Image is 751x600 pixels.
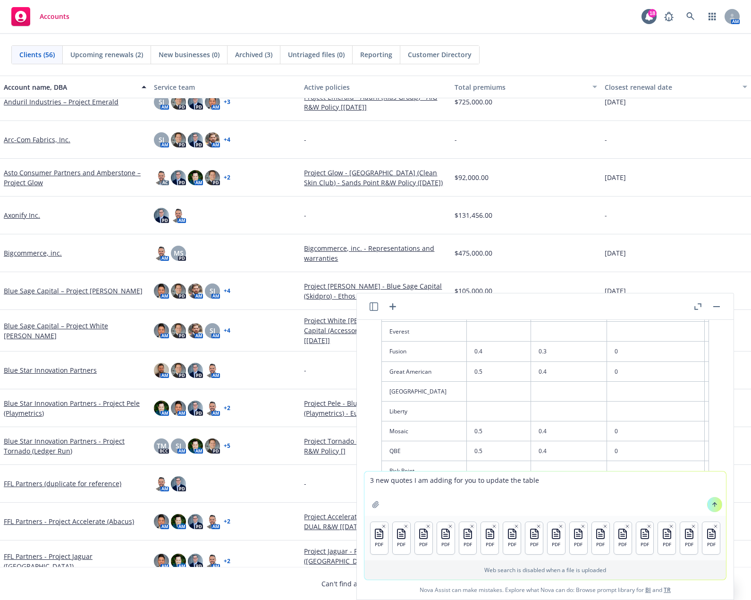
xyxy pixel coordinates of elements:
[210,286,215,296] span: SJ
[304,512,447,531] a: Project Accelerate - FFL Partners (Abacus) - DUAL R&W [[DATE]]
[685,541,693,548] span: PDF
[171,363,186,378] img: photo
[441,541,450,548] span: PDF
[382,342,467,361] td: Fusion
[382,401,467,421] td: Liberty
[530,541,539,548] span: PDF
[210,326,215,335] span: SJ
[171,94,186,110] img: photo
[659,7,678,26] a: Report a Bug
[4,210,40,220] a: Axonify Inc.
[360,50,392,60] span: Reporting
[464,541,472,548] span: PDF
[224,519,230,524] a: + 2
[224,558,230,564] a: + 2
[4,551,146,571] a: FFL Partners - Project Jaguar ([GEOGRAPHIC_DATA])
[455,248,492,258] span: $475,000.00
[702,522,720,554] button: PDF
[154,283,169,299] img: photo
[188,363,203,378] img: photo
[703,7,722,26] a: Switch app
[188,554,203,569] img: photo
[171,323,186,338] img: photo
[607,342,704,361] td: 0
[304,135,306,145] span: -
[664,586,671,594] a: TR
[451,76,601,98] button: Total premiums
[531,441,607,461] td: 0.4
[171,554,186,569] img: photo
[205,170,220,185] img: photo
[607,421,704,441] td: 0
[605,97,626,107] span: [DATE]
[171,208,186,223] img: photo
[4,516,134,526] a: FFL Partners - Project Accelerate (Abacus)
[437,522,455,554] button: PDF
[19,50,55,60] span: Clients (56)
[224,137,230,143] a: + 4
[605,248,626,258] span: [DATE]
[205,401,220,416] img: photo
[304,281,447,301] a: Project [PERSON_NAME] - Blue Sage Capital (Skidpro) - Ethos R&W [4/30.2025]
[205,363,220,378] img: photo
[663,541,671,548] span: PDF
[382,361,467,381] td: Great American
[4,321,146,341] a: Blue Sage Capital – Project White [PERSON_NAME]
[300,76,450,98] button: Active policies
[224,175,230,180] a: + 2
[150,76,300,98] button: Service team
[159,50,219,60] span: New businesses (0)
[304,92,447,112] a: Project Emerald - Aduril (Klas Group) - AIG R&W Policy [[DATE]]
[361,580,730,600] span: Nova Assist can make mistakes. Explore what Nova can do: Browse prompt library for and
[605,172,626,182] span: [DATE]
[397,541,405,548] span: PDF
[321,579,430,589] span: Can't find an account?
[188,132,203,147] img: photo
[188,514,203,529] img: photo
[618,541,627,548] span: PDF
[224,443,230,449] a: + 5
[570,522,587,554] button: PDF
[486,541,494,548] span: PDF
[304,546,447,576] a: Project Jaguar - FFL Partners ([GEOGRAPHIC_DATA]) - BlueChip R&W [[DATE]]
[188,283,203,299] img: photo
[508,541,516,548] span: PDF
[288,50,345,60] span: Untriaged files (0)
[531,361,607,381] td: 0.4
[4,82,136,92] div: Account name, DBA
[605,135,607,145] span: -
[467,441,531,461] td: 0.5
[531,421,607,441] td: 0.4
[375,541,383,548] span: PDF
[304,479,306,489] span: -
[205,514,220,529] img: photo
[4,248,62,258] a: Bigcommerce, inc.
[304,243,447,263] a: Bigcommerce, inc. - Representations and warranties
[455,172,489,182] span: $92,000.00
[4,398,146,418] a: Blue Star Innovation Partners - Project Pele (Playmetrics)
[364,471,726,516] textarea: 3 new quotes I am adding for you to update the table
[171,514,186,529] img: photo
[415,522,432,554] button: PDF
[174,248,184,258] span: MS
[382,322,467,342] td: Everest
[304,398,447,418] a: Project Pele - Blue Star Innovation Partners (Playmetrics) - Euclid [[DATE]]
[188,170,203,185] img: photo
[607,361,704,381] td: 0
[574,541,582,548] span: PDF
[224,405,230,411] a: + 2
[154,401,169,416] img: photo
[459,522,477,554] button: PDF
[614,522,632,554] button: PDF
[205,132,220,147] img: photo
[467,361,531,381] td: 0.5
[605,286,626,296] span: [DATE]
[455,97,492,107] span: $725,000.00
[159,135,164,145] span: SJ
[154,323,169,338] img: photo
[8,3,73,30] a: Accounts
[171,132,186,147] img: photo
[154,363,169,378] img: photo
[382,421,467,441] td: Mosaic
